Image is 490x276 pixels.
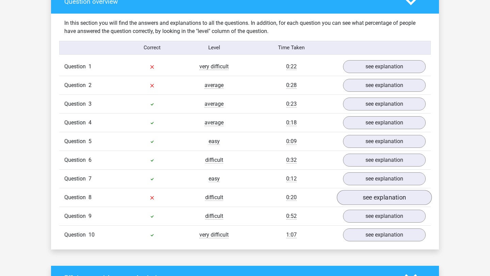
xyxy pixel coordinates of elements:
a: see explanation [343,60,426,73]
span: very difficult [199,63,229,70]
span: 6 [88,157,92,163]
span: Question [64,119,88,127]
span: 0:18 [286,119,297,126]
span: Question [64,212,88,220]
a: see explanation [343,79,426,92]
span: 8 [88,194,92,201]
span: 0:12 [286,175,297,182]
span: 0:22 [286,63,297,70]
span: 7 [88,175,92,182]
span: 0:28 [286,82,297,89]
span: 3 [88,101,92,107]
span: average [205,82,224,89]
div: Level [183,44,245,52]
a: see explanation [343,228,426,241]
span: difficult [205,194,223,201]
span: 0:52 [286,213,297,220]
span: 0:23 [286,101,297,107]
span: Question [64,137,88,145]
span: very difficult [199,231,229,238]
div: In this section you will find the answers and explanations to all the questions. In addition, for... [59,19,431,35]
span: Question [64,231,88,239]
a: see explanation [343,172,426,185]
span: 10 [88,231,95,238]
span: average [205,119,224,126]
span: 4 [88,119,92,126]
span: 1:07 [286,231,297,238]
span: 9 [88,213,92,219]
a: see explanation [343,210,426,223]
span: 5 [88,138,92,144]
a: see explanation [337,190,432,205]
span: 0:09 [286,138,297,145]
a: see explanation [343,98,426,110]
span: difficult [205,157,223,163]
span: difficult [205,213,223,220]
span: Question [64,100,88,108]
span: Question [64,81,88,89]
a: see explanation [343,116,426,129]
span: 1 [88,63,92,70]
div: Time Taken [245,44,338,52]
span: Question [64,193,88,202]
span: average [205,101,224,107]
a: see explanation [343,135,426,148]
span: 0:32 [286,157,297,163]
span: easy [209,138,220,145]
span: easy [209,175,220,182]
span: Question [64,63,88,71]
span: 2 [88,82,92,88]
span: Question [64,156,88,164]
a: see explanation [343,154,426,167]
div: Correct [121,44,183,52]
span: 0:20 [286,194,297,201]
span: Question [64,175,88,183]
